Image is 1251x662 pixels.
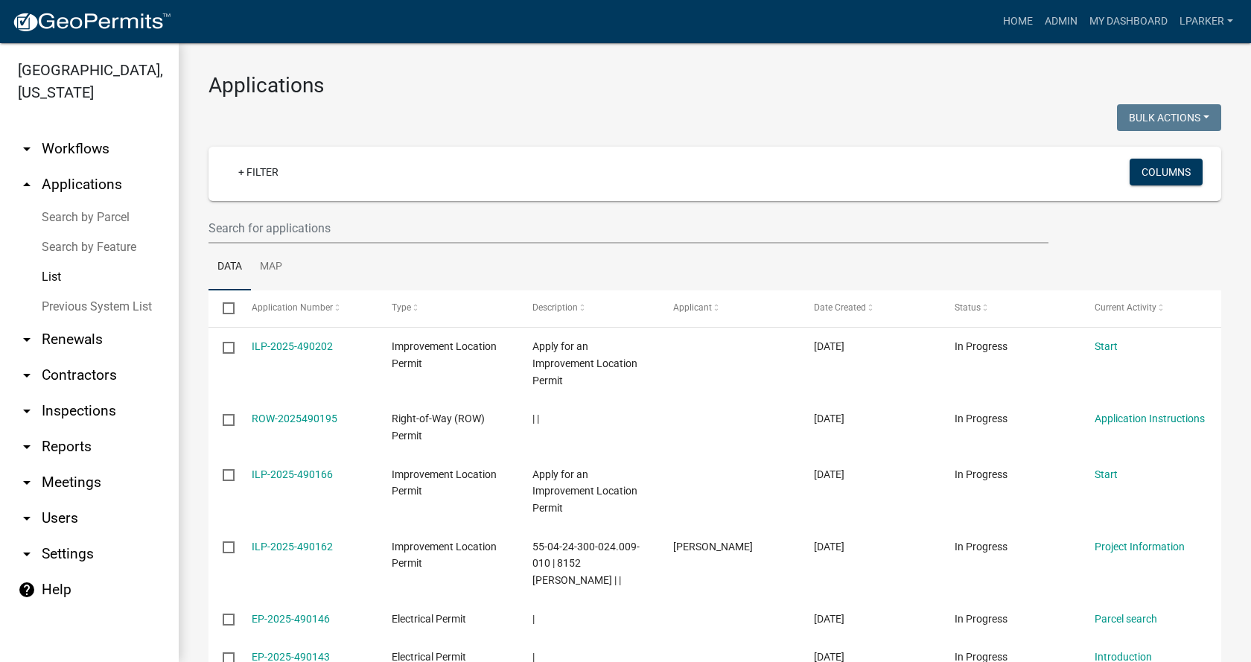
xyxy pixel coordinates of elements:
a: Project Information [1095,541,1185,553]
a: ILP-2025-490162 [252,541,333,553]
span: 10/09/2025 [814,413,844,424]
a: + Filter [226,159,290,185]
span: Current Activity [1095,302,1156,313]
a: Parcel search [1095,613,1157,625]
datatable-header-cell: Status [940,290,1080,326]
span: Apply for an Improvement Location Permit [532,340,637,386]
span: Application Number [252,302,333,313]
datatable-header-cell: Type [378,290,518,326]
datatable-header-cell: Current Activity [1080,290,1221,326]
a: Data [208,244,251,291]
button: Bulk Actions [1117,104,1221,131]
a: Map [251,244,291,291]
a: Start [1095,340,1118,352]
span: Date Created [814,302,866,313]
a: Start [1095,468,1118,480]
input: Search for applications [208,213,1048,244]
span: Improvement Location Permit [392,541,497,570]
datatable-header-cell: Select [208,290,237,326]
i: arrow_drop_down [18,474,36,491]
a: Admin [1039,7,1083,36]
a: ROW-2025490195 [252,413,337,424]
a: ILP-2025-490166 [252,468,333,480]
i: arrow_drop_down [18,438,36,456]
i: arrow_drop_down [18,402,36,420]
span: Status [955,302,981,313]
datatable-header-cell: Applicant [659,290,800,326]
span: | | [532,413,539,424]
i: arrow_drop_up [18,176,36,194]
i: arrow_drop_down [18,140,36,158]
span: Improvement Location Permit [392,340,497,369]
i: arrow_drop_down [18,509,36,527]
span: Description [532,302,578,313]
i: arrow_drop_down [18,545,36,563]
i: arrow_drop_down [18,366,36,384]
span: 10/08/2025 [814,613,844,625]
span: Electrical Permit [392,613,466,625]
span: 10/09/2025 [814,468,844,480]
span: 10/08/2025 [814,541,844,553]
span: In Progress [955,613,1008,625]
a: Application Instructions [1095,413,1205,424]
h3: Applications [208,73,1221,98]
span: 55-04-24-300-024.009-010 | 8152 CINDY CIR | | [532,541,640,587]
button: Columns [1130,159,1203,185]
span: In Progress [955,413,1008,424]
a: ILP-2025-490202 [252,340,333,352]
span: In Progress [955,468,1008,480]
datatable-header-cell: Application Number [237,290,378,326]
span: 10/09/2025 [814,340,844,352]
a: lparker [1174,7,1239,36]
span: Type [392,302,411,313]
a: Home [997,7,1039,36]
datatable-header-cell: Date Created [800,290,940,326]
span: Right-of-Way (ROW) Permit [392,413,485,442]
span: In Progress [955,541,1008,553]
i: help [18,581,36,599]
a: EP-2025-490146 [252,613,330,625]
span: Improvement Location Permit [392,468,497,497]
span: Applicant [673,302,712,313]
span: | [532,613,535,625]
a: My Dashboard [1083,7,1174,36]
span: In Progress [955,340,1008,352]
i: arrow_drop_down [18,331,36,348]
datatable-header-cell: Description [518,290,659,326]
span: Cindy Thrasher [673,541,753,553]
span: Apply for an Improvement Location Permit [532,468,637,515]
